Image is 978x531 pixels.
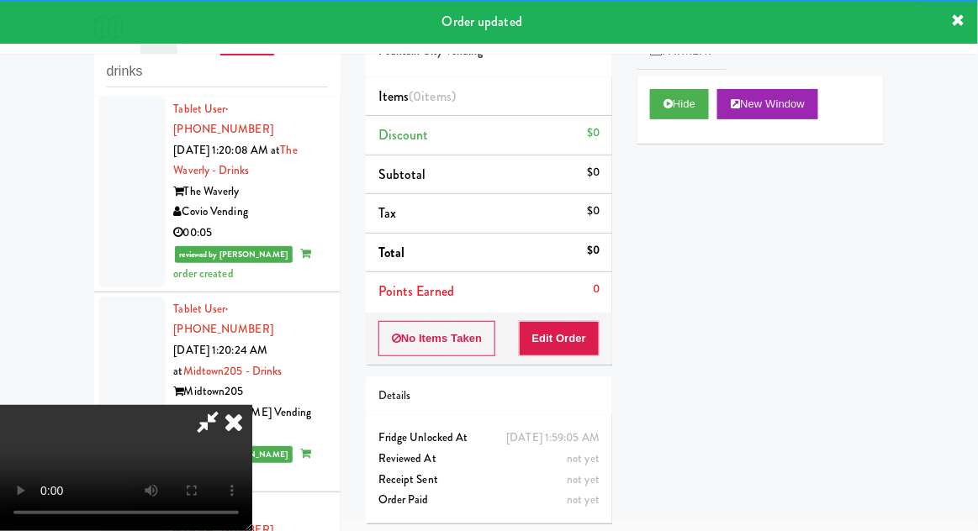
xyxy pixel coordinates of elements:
div: Midtown205 [174,381,328,402]
span: not yet [567,492,600,507]
button: Edit Order [519,321,600,356]
div: [DATE] 1:59:05 AM [506,428,600,449]
span: not yet [567,450,600,466]
button: Hide [650,89,709,119]
div: Fridge Unlocked At [378,428,600,449]
div: Details [378,386,600,407]
a: Midtown205 - Drinks [183,363,283,379]
input: Search vision orders [107,56,328,87]
span: Tax [378,203,396,223]
span: [DATE] 1:20:08 AM at [174,142,281,158]
h5: Fountain City Vending [378,45,600,58]
span: [DATE] 1:20:24 AM at [174,342,268,379]
div: 00:05 [174,223,328,244]
span: Items [378,87,456,106]
div: $0 [587,201,600,222]
span: Order updated [442,12,522,31]
span: Discount [378,125,429,145]
div: Receipt Sent [378,470,600,491]
div: Covio Vending [174,202,328,223]
div: Reviewed At [378,449,600,470]
div: 0 [593,279,600,300]
span: not yet [567,471,600,487]
div: Order Paid [378,490,600,511]
div: $0 [587,123,600,144]
li: Tablet User· [PHONE_NUMBER][DATE] 1:20:08 AM atThe Waverly - DrinksThe WaverlyCovio Vending00:05r... [94,92,341,292]
div: [PERSON_NAME] Vending [174,402,328,423]
span: Subtotal [378,165,426,184]
span: Total [378,243,405,262]
span: Points Earned [378,281,454,301]
div: The Waverly [174,181,328,202]
a: Tablet User· [PHONE_NUMBER] [174,301,273,338]
span: (0 ) [409,87,456,106]
div: $0 [587,240,600,261]
div: $0 [587,162,600,183]
a: Tablet User· [PHONE_NUMBER] [174,101,273,138]
ng-pluralize: items [422,87,452,106]
li: Tablet User· [PHONE_NUMBER][DATE] 1:20:24 AM atMidtown205 - DrinksMidtown205[PERSON_NAME] Vending... [94,292,341,492]
button: No Items Taken [378,321,496,356]
button: New Window [717,89,818,119]
span: reviewed by [PERSON_NAME] [175,246,293,263]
